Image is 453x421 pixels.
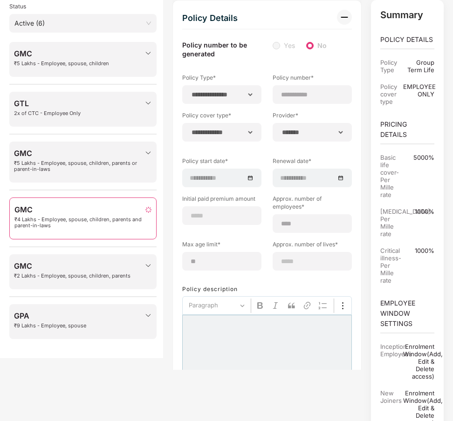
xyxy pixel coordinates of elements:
[403,208,434,215] div: 1000%
[182,285,238,292] label: Policy description
[380,247,403,284] div: Critical illness-Per Mille rate
[182,111,261,123] label: Policy cover type*
[182,240,261,252] label: Max age limit*
[144,49,152,57] img: svg+xml;base64,PHN2ZyBpZD0iRHJvcGRvd24tMzJ4MzIiIHhtbG5zPSJodHRwOi8vd3d3LnczLm9yZy8yMDAwL3N2ZyIgd2...
[144,312,152,319] img: svg+xml;base64,PHN2ZyBpZD0iRHJvcGRvd24tMzJ4MzIiIHhtbG5zPSJodHRwOi8vd3d3LnczLm9yZy8yMDAwL3N2ZyIgd2...
[9,3,26,10] span: Status
[14,217,145,229] span: ₹4 Lakhs - Employee, spouse, children, parents and parent-in-laws
[403,59,434,74] div: Group Term Life
[144,149,152,156] img: svg+xml;base64,PHN2ZyBpZD0iRHJvcGRvd24tMzJ4MzIiIHhtbG5zPSJodHRwOi8vd3d3LnczLm9yZy8yMDAwL3N2ZyIgd2...
[314,41,330,51] span: No
[14,273,130,279] span: ₹2 Lakhs - Employee, spouse, children, parents
[182,315,352,385] div: Rich Text Editor, main
[403,247,434,254] div: 1000%
[273,111,352,123] label: Provider*
[403,154,434,161] div: 5000%
[273,74,352,85] label: Policy number*
[380,59,403,74] div: Policy Type
[182,74,261,85] label: Policy Type*
[273,195,352,214] label: Approx. number of employees*
[14,160,144,172] span: ₹5 Lakhs - Employee, spouse, children, parents or parent-in-laws
[14,323,86,329] span: ₹9 Lakhs - Employee, spouse
[182,41,261,58] label: Policy number to be generated
[403,83,434,98] div: EMPLOYEE ONLY
[337,10,352,25] img: svg+xml;base64,PHN2ZyB3aWR0aD0iMzIiIGhlaWdodD0iMzIiIHZpZXdCb3g9IjAgMCAzMiAzMiIgZmlsbD0ibm9uZSIgeG...
[189,300,237,311] span: Paragraph
[380,9,434,20] p: Summary
[380,34,434,45] p: POLICY DETAILS
[380,154,403,198] div: Basic life cover-Per Mille rate
[182,296,352,315] div: Editor toolbar
[380,119,434,140] p: PRICING DETAILS
[14,205,145,214] span: GMC
[14,99,81,108] span: GTL
[182,10,238,27] div: Policy Details
[403,343,434,380] div: Enrolment Window(Add, Edit & Delete access)
[185,299,249,313] button: Paragraph
[14,49,109,58] span: GMC
[380,83,403,105] div: Policy cover type
[14,262,130,270] span: GMC
[14,149,144,157] span: GMC
[380,343,403,380] div: Inception Employees
[273,240,352,252] label: Approx. number of lives*
[182,195,261,206] label: Initial paid premium amount
[14,61,109,67] span: ₹5 Lakhs - Employee, spouse, children
[14,312,86,320] span: GPA
[14,16,151,30] span: Active (6)
[14,110,81,116] span: 2x of CTC - Employee Only
[380,208,403,238] div: [MEDICAL_DATA]-Per Mille rate
[280,41,299,51] span: Yes
[182,157,261,169] label: Policy start date*
[144,99,152,107] img: svg+xml;base64,PHN2ZyBpZD0iRHJvcGRvd24tMzJ4MzIiIHhtbG5zPSJodHRwOi8vd3d3LnczLm9yZy8yMDAwL3N2ZyIgd2...
[273,157,352,169] label: Renewal date*
[144,262,152,269] img: svg+xml;base64,PHN2ZyBpZD0iRHJvcGRvd24tMzJ4MzIiIHhtbG5zPSJodHRwOi8vd3d3LnczLm9yZy8yMDAwL3N2ZyIgd2...
[380,298,434,329] p: EMPLOYEE WINDOW SETTINGS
